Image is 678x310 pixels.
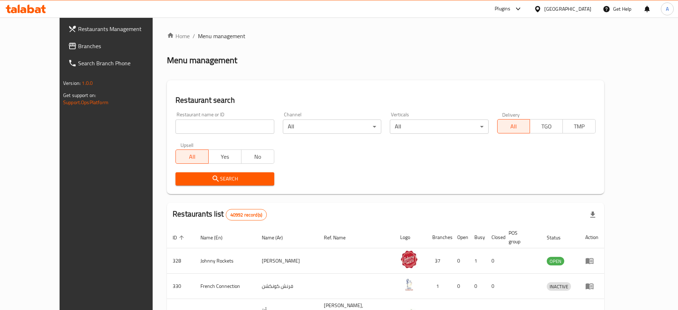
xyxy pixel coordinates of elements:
th: Closed [486,227,503,248]
button: All [175,149,209,164]
td: 0 [469,274,486,299]
span: Version: [63,78,81,88]
span: ID [173,233,186,242]
a: Branches [62,37,173,55]
td: فرنش كونكشن [256,274,318,299]
button: TGO [530,119,563,133]
span: Ref. Name [324,233,355,242]
td: 1 [469,248,486,274]
label: Delivery [502,112,520,117]
div: All [283,120,381,134]
input: Search for restaurant name or ID.. [175,120,274,134]
h2: Restaurants list [173,209,267,220]
button: TMP [562,119,596,133]
span: Name (Ar) [262,233,292,242]
h2: Restaurant search [175,95,596,106]
button: Search [175,172,274,186]
div: Total records count [226,209,267,220]
th: Logo [394,227,427,248]
span: No [244,152,271,162]
span: Branches [78,42,167,50]
th: Branches [427,227,452,248]
td: 328 [167,248,195,274]
img: Johnny Rockets [400,250,418,268]
span: TMP [566,121,593,132]
div: [GEOGRAPHIC_DATA] [544,5,591,13]
td: 330 [167,274,195,299]
span: TGO [533,121,560,132]
a: Home [167,32,190,40]
span: Status [547,233,570,242]
span: All [179,152,206,162]
a: Search Branch Phone [62,55,173,72]
div: INACTIVE [547,282,571,291]
span: POS group [509,229,532,246]
a: Restaurants Management [62,20,173,37]
td: [PERSON_NAME] [256,248,318,274]
li: / [193,32,195,40]
span: Search [181,174,268,183]
h2: Menu management [167,55,237,66]
td: 0 [486,248,503,274]
td: 37 [427,248,452,274]
div: Plugins [495,5,510,13]
button: All [497,119,530,133]
div: Menu [585,256,598,265]
th: Open [452,227,469,248]
div: All [390,120,488,134]
th: Busy [469,227,486,248]
span: All [500,121,527,132]
span: OPEN [547,257,564,265]
span: INACTIVE [547,283,571,291]
td: Johnny Rockets [195,248,256,274]
a: Support.OpsPlatform [63,98,108,107]
div: Export file [584,206,601,223]
td: 0 [486,274,503,299]
span: Menu management [198,32,245,40]
td: French Connection [195,274,256,299]
span: 1.0.0 [82,78,93,88]
span: Name (En) [200,233,232,242]
th: Action [580,227,604,248]
span: Search Branch Phone [78,59,167,67]
nav: breadcrumb [167,32,604,40]
button: No [241,149,274,164]
td: 0 [452,274,469,299]
span: A [666,5,669,13]
img: French Connection [400,276,418,294]
div: Menu [585,282,598,290]
td: 0 [452,248,469,274]
span: Restaurants Management [78,25,167,33]
button: Yes [208,149,241,164]
td: 1 [427,274,452,299]
span: Yes [211,152,239,162]
label: Upsell [180,142,194,147]
span: 40992 record(s) [226,212,266,218]
span: Get support on: [63,91,96,100]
